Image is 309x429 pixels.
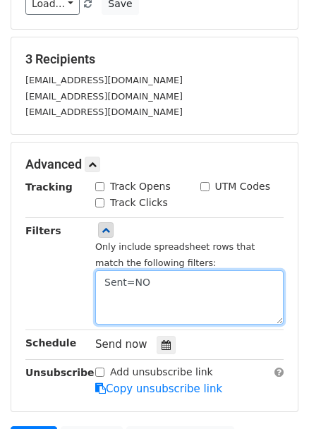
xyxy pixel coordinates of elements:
[25,225,61,236] strong: Filters
[215,179,270,194] label: UTM Codes
[238,361,309,429] iframe: Chat Widget
[110,365,213,380] label: Add unsubscribe link
[25,75,183,85] small: [EMAIL_ADDRESS][DOMAIN_NAME]
[25,52,284,67] h5: 3 Recipients
[110,195,168,210] label: Track Clicks
[25,157,284,172] h5: Advanced
[95,241,255,268] small: Only include spreadsheet rows that match the following filters:
[25,91,183,102] small: [EMAIL_ADDRESS][DOMAIN_NAME]
[25,367,95,378] strong: Unsubscribe
[25,181,73,193] strong: Tracking
[25,337,76,349] strong: Schedule
[95,382,222,395] a: Copy unsubscribe link
[95,338,147,351] span: Send now
[238,361,309,429] div: 聊天小工具
[25,107,183,117] small: [EMAIL_ADDRESS][DOMAIN_NAME]
[110,179,171,194] label: Track Opens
